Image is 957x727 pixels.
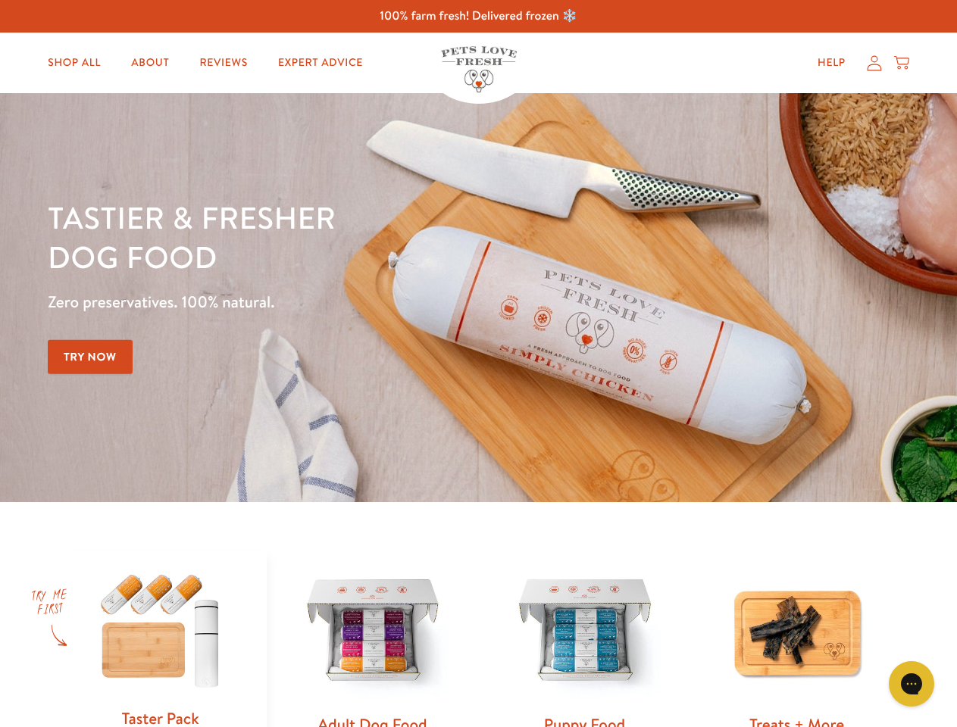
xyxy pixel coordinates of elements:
[48,289,622,316] p: Zero preservatives. 100% natural.
[441,46,517,92] img: Pets Love Fresh
[48,340,133,374] a: Try Now
[119,48,181,78] a: About
[881,656,942,712] iframe: Gorgias live chat messenger
[266,48,375,78] a: Expert Advice
[805,48,858,78] a: Help
[48,198,622,276] h1: Tastier & fresher dog food
[187,48,259,78] a: Reviews
[36,48,113,78] a: Shop All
